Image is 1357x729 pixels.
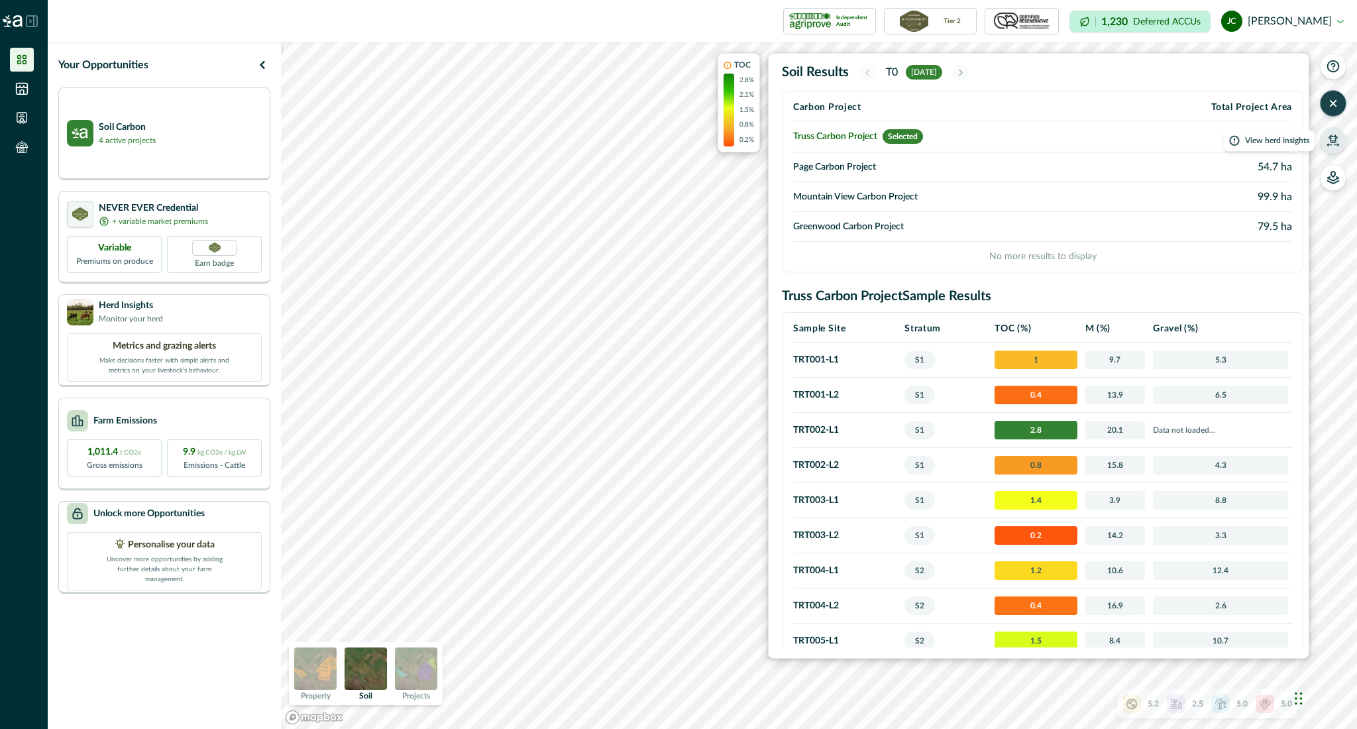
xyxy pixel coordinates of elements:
[99,299,163,313] p: Herd Insights
[1149,315,1292,343] th: Gravel (%)
[1085,351,1146,369] span: 9.7
[782,64,849,80] h2: Soil Results
[904,491,935,510] span: S1
[1133,17,1201,27] p: Deferred ACCUs
[1101,152,1292,182] td: 54.7 ha
[793,212,1101,242] td: Greenwood Carbon Project
[1085,421,1146,439] span: 20.1
[1085,491,1146,510] span: 3.9
[904,351,935,369] span: S1
[1153,632,1288,650] span: 10.7
[739,90,754,100] p: 2.1%
[793,315,900,343] th: Sample Site
[99,313,163,325] p: Monitor your herd
[739,135,754,145] p: 0.2%
[886,64,898,80] p: T0
[995,632,1077,650] span: 1.5
[900,315,991,343] th: Stratum
[1101,94,1292,121] th: Total Project Area
[72,207,89,221] img: certification logo
[793,413,900,448] td: TRT002 - L1
[995,596,1077,615] span: 0.4
[1081,315,1150,343] th: M (%)
[1153,351,1288,369] span: 5.3
[93,414,157,428] p: Farm Emissions
[99,121,156,135] p: Soil Carbon
[183,445,246,459] p: 9.9
[99,201,208,215] p: NEVER EVER Credential
[197,449,246,456] span: kg CO2e / kg LW
[195,256,234,269] p: Earn badge
[1291,665,1357,729] iframe: Chat Widget
[93,507,205,521] p: Unlock more Opportunities
[1236,698,1248,710] p: 5.0
[395,647,437,690] img: projects preview
[904,526,935,545] span: S1
[793,378,900,413] td: TRT001 - L2
[402,692,430,700] p: Projects
[793,242,1292,264] p: No more results to display
[184,459,245,471] p: Emissions - Cattle
[995,491,1077,510] span: 1.4
[944,18,961,25] p: Tier 2
[76,255,153,267] p: Premiums on produce
[1085,561,1146,580] span: 10.6
[793,448,900,483] td: TRT002 - L2
[904,632,935,650] span: S2
[209,243,221,252] img: Greenham NEVER EVER certification badge
[793,518,900,553] td: TRT003 - L2
[995,456,1077,475] span: 0.8
[904,421,935,439] span: S1
[1153,386,1288,404] span: 6.5
[1153,423,1288,437] p: Data not loaded...
[904,561,935,580] span: S2
[1153,561,1288,580] span: 12.4
[98,353,231,376] p: Make decisions faster with simple alerts and metrics on your livestock’s behaviour.
[836,15,870,28] p: Independent Audit
[1085,526,1146,545] span: 14.2
[1295,679,1303,718] div: Drag
[1221,5,1344,37] button: justin costello[PERSON_NAME]
[782,288,1303,304] h2: Truss Carbon Project Sample Results
[904,596,935,615] span: S2
[1101,182,1292,212] td: 99.9 ha
[904,386,935,404] span: S1
[345,647,387,690] img: soil preview
[793,121,1101,152] td: Truss Carbon Project
[120,449,141,456] span: t CO2e
[793,553,900,589] td: TRT004 - L1
[793,343,900,378] td: TRT001 - L1
[1085,596,1146,615] span: 16.9
[995,421,1077,439] span: 2.8
[1192,698,1203,710] p: 2.5
[1101,212,1292,242] td: 79.5 ha
[99,135,156,146] p: 4 active projects
[98,241,131,255] p: Variable
[1085,386,1146,404] span: 13.9
[1101,121,1292,152] td: 131 ha
[734,59,751,71] p: TOC
[1085,456,1146,475] span: 15.8
[87,459,142,471] p: Gross emissions
[1085,632,1146,650] span: 8.4
[789,11,831,32] img: certification logo
[1153,456,1288,475] span: 4.3
[992,11,1052,32] img: certification logo
[906,65,942,80] span: [DATE]
[883,129,923,144] span: Selected
[739,76,754,85] p: 2.8%
[112,215,208,227] p: + variable market premiums
[793,483,900,518] td: TRT003 - L1
[1101,17,1128,27] p: 1,230
[113,339,216,353] p: Metrics and grazing alerts
[739,105,754,115] p: 1.5%
[3,15,23,27] img: Logo
[58,57,148,73] p: Your Opportunities
[793,152,1101,182] td: Page Carbon Project
[793,94,1101,121] th: Carbon Project
[995,386,1077,404] span: 0.4
[991,315,1081,343] th: TOC (%)
[1153,491,1288,510] span: 8.8
[793,624,900,659] td: TRT005 - L1
[995,526,1077,545] span: 0.2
